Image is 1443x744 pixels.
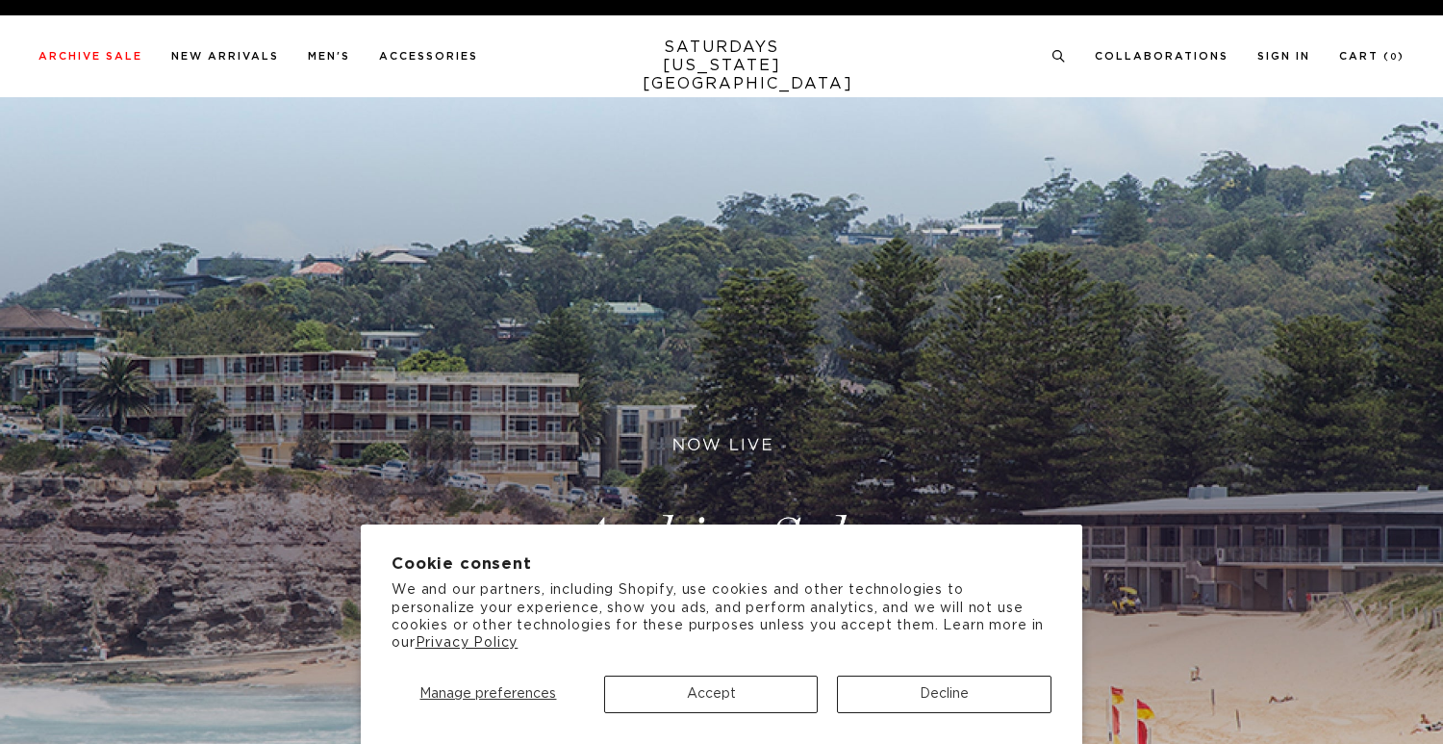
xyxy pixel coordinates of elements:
a: Men's [308,51,350,62]
button: Decline [837,676,1051,713]
a: Privacy Policy [416,636,519,650]
a: Collaborations [1095,51,1228,62]
a: SATURDAYS[US_STATE][GEOGRAPHIC_DATA] [643,38,801,93]
button: Manage preferences [392,676,585,713]
a: Cart (0) [1339,51,1405,62]
small: 0 [1390,53,1398,62]
h2: Cookie consent [392,555,1051,574]
a: Sign In [1257,51,1310,62]
button: Accept [604,676,819,713]
span: Manage preferences [419,687,556,701]
a: Archive Sale [38,51,142,62]
p: We and our partners, including Shopify, use cookies and other technologies to personalize your ex... [392,581,1051,652]
a: Accessories [379,51,478,62]
a: New Arrivals [171,51,279,62]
